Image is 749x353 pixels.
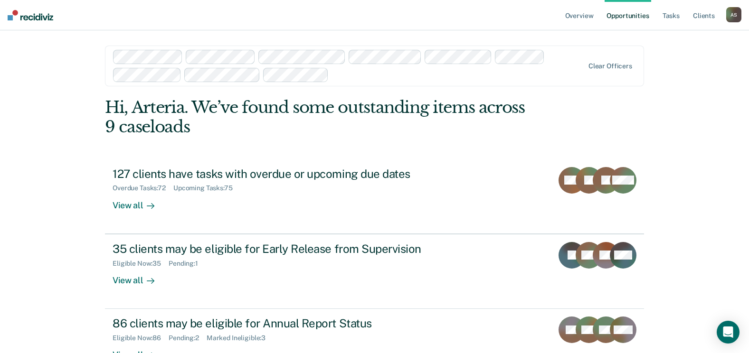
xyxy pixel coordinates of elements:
img: Recidiviz [8,10,53,20]
button: AS [726,7,741,22]
div: View all [113,267,166,286]
div: Overdue Tasks : 72 [113,184,173,192]
div: 35 clients may be eligible for Early Release from Supervision [113,242,446,256]
div: Eligible Now : 86 [113,334,169,342]
div: View all [113,192,166,211]
div: Pending : 1 [169,260,206,268]
div: 86 clients may be eligible for Annual Report Status [113,316,446,330]
div: Eligible Now : 35 [113,260,169,268]
a: 35 clients may be eligible for Early Release from SupervisionEligible Now:35Pending:1View all [105,234,644,309]
div: Hi, Arteria. We’ve found some outstanding items across 9 caseloads [105,98,536,137]
div: 127 clients have tasks with overdue or upcoming due dates [113,167,446,181]
a: 127 clients have tasks with overdue or upcoming due datesOverdue Tasks:72Upcoming Tasks:75View all [105,159,644,234]
div: Open Intercom Messenger [717,321,740,344]
div: Upcoming Tasks : 75 [173,184,240,192]
div: Marked Ineligible : 3 [207,334,273,342]
div: A S [726,7,741,22]
div: Pending : 2 [169,334,207,342]
div: Clear officers [588,62,632,70]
